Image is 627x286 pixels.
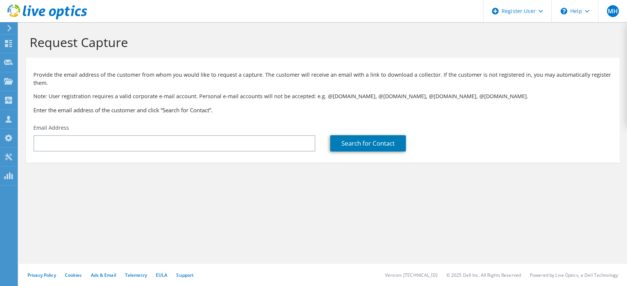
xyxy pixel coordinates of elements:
[330,135,406,152] a: Search for Contact
[33,71,612,87] p: Provide the email address of the customer from whom you would like to request a capture. The cust...
[385,272,437,278] li: Version: [TECHNICAL_ID]
[561,8,567,14] svg: \n
[91,272,116,278] a: Ads & Email
[446,272,521,278] li: © 2025 Dell Inc. All Rights Reserved
[33,124,69,132] label: Email Address
[33,106,612,114] h3: Enter the email address of the customer and click “Search for Contact”.
[33,92,612,100] p: Note: User registration requires a valid corporate e-mail account. Personal e-mail accounts will ...
[65,272,82,278] a: Cookies
[607,5,619,17] span: MH
[176,272,194,278] a: Support
[156,272,167,278] a: EULA
[125,272,147,278] a: Telemetry
[530,272,618,278] li: Powered by Live Optics, a Dell Technology
[30,34,612,50] h1: Request Capture
[27,272,56,278] a: Privacy Policy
